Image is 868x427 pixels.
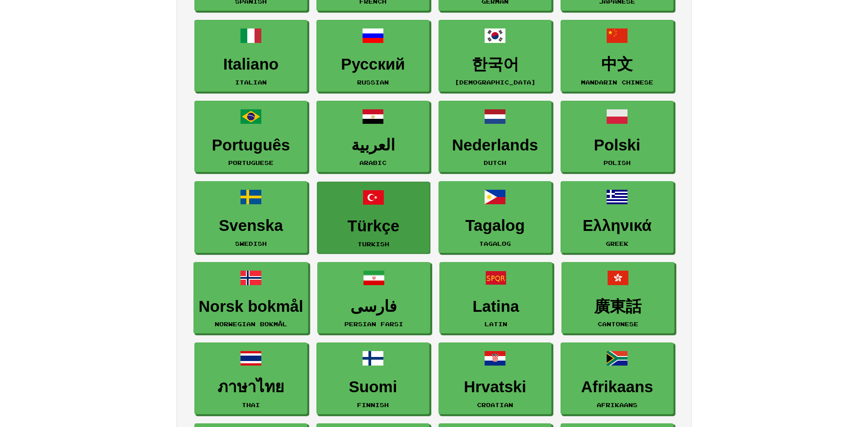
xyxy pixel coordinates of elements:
small: Thai [242,402,260,408]
a: Norsk bokmålNorwegian Bokmål [193,262,308,334]
h3: 中文 [566,56,669,73]
small: Afrikaans [597,402,637,408]
small: Arabic [359,160,387,166]
h3: Polski [566,136,669,154]
a: LatinaLatin [439,262,552,334]
a: PolskiPolish [561,101,674,173]
small: Tagalog [479,240,511,247]
small: [DEMOGRAPHIC_DATA] [455,79,536,85]
h3: Norsk bokmål [198,298,303,315]
small: Croatian [477,402,513,408]
h3: Latina [444,298,547,315]
a: TürkçeTurkish [317,182,430,253]
small: Russian [357,79,389,85]
a: 廣東話Cantonese [561,262,675,334]
h3: Suomi [321,378,425,396]
h3: Hrvatski [443,378,547,396]
small: Finnish [357,402,389,408]
small: Italian [235,79,267,85]
h3: Nederlands [443,136,547,154]
small: Greek [606,240,628,247]
a: NederlandsDutch [439,101,552,173]
a: РусскийRussian [316,20,429,92]
h3: ภาษาไทย [199,378,302,396]
small: Swedish [235,240,267,247]
h3: Tagalog [443,217,547,235]
small: Norwegian Bokmål [215,321,287,327]
small: Portuguese [228,160,274,166]
small: Persian Farsi [344,321,403,327]
small: Dutch [484,160,506,166]
h3: 廣東話 [566,298,670,315]
small: Turkish [358,241,389,247]
small: Cantonese [598,321,638,327]
a: 한국어[DEMOGRAPHIC_DATA] [439,20,552,92]
small: Mandarin Chinese [581,79,653,85]
h3: Русский [321,56,425,73]
a: SuomiFinnish [316,343,429,414]
a: SvenskaSwedish [194,181,307,253]
h3: Türkçe [322,217,425,235]
h3: 한국어 [443,56,547,73]
h3: Ελληνικά [566,217,669,235]
h3: فارسی [322,298,425,315]
small: Latin [485,321,507,327]
a: العربيةArabic [316,101,429,173]
a: HrvatskiCroatian [439,343,552,414]
h3: العربية [321,136,425,154]
a: PortuguêsPortuguese [194,101,307,173]
a: ภาษาไทยThai [194,343,307,414]
h3: Svenska [199,217,302,235]
a: فارسیPersian Farsi [317,262,430,334]
small: Polish [604,160,631,166]
h3: Italiano [199,56,302,73]
a: 中文Mandarin Chinese [561,20,674,92]
h3: Português [199,136,302,154]
a: ΕλληνικάGreek [561,181,674,253]
a: AfrikaansAfrikaans [561,343,674,414]
h3: Afrikaans [566,378,669,396]
a: ItalianoItalian [194,20,307,92]
a: TagalogTagalog [439,181,552,253]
